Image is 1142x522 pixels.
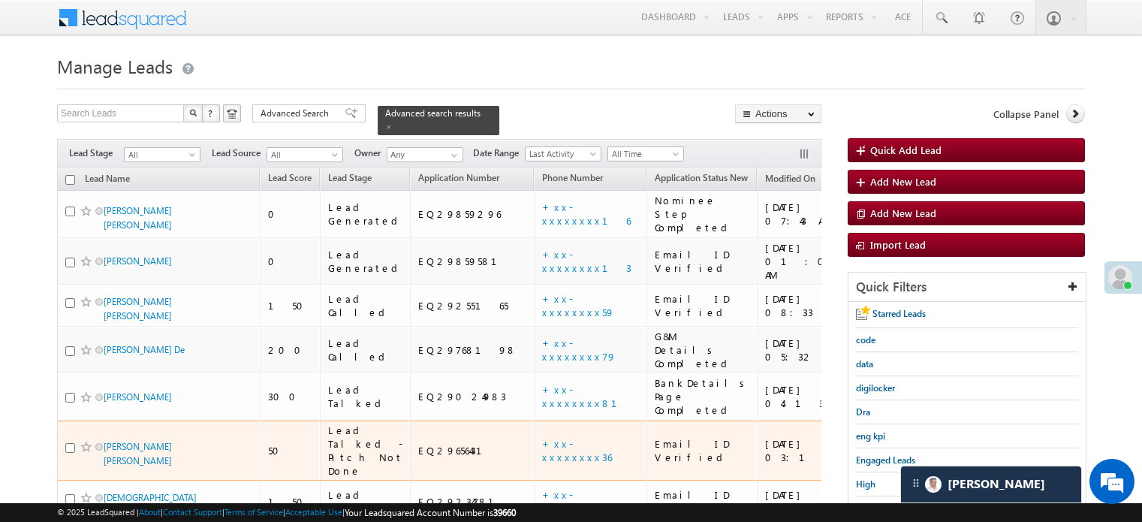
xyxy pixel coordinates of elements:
[542,292,615,318] a: +xx-xxxxxxxx59
[328,383,403,410] div: Lead Talked
[765,437,859,464] div: [DATE] 03:13 PM
[856,478,875,490] span: High
[268,172,312,183] span: Lead Score
[765,383,859,410] div: [DATE] 04:13 PM
[267,147,343,162] a: All
[993,107,1059,121] span: Collapse Panel
[328,488,403,515] div: Lead Called
[125,148,196,161] span: All
[189,109,197,116] img: Search
[870,143,942,156] span: Quick Add Lead
[57,505,516,520] span: © 2025 LeadSquared | | | | |
[328,172,372,183] span: Lead Stage
[655,292,750,319] div: Email ID Verified
[65,175,75,185] input: Check all records
[765,336,859,364] div: [DATE] 05:32 PM
[856,382,895,394] span: digilocker
[655,194,750,234] div: Nominee Step Completed
[870,175,936,188] span: Add New Lead
[473,146,525,160] span: Date Range
[224,507,283,517] a: Terms of Service
[542,248,631,274] a: +xx-xxxxxxxx13
[542,172,603,183] span: Phone Number
[321,170,379,189] a: Lead Stage
[267,148,339,161] span: All
[268,299,313,312] div: 150
[525,146,601,161] a: Last Activity
[261,107,333,120] span: Advanced Search
[354,146,387,160] span: Owner
[856,358,873,370] span: data
[77,170,137,190] a: Lead Name
[735,104,821,123] button: Actions
[285,507,342,517] a: Acceptable Use
[655,248,750,275] div: Email ID Verified
[647,170,755,189] a: Application Status New
[139,507,161,517] a: About
[872,308,926,319] span: Starred Leads
[328,424,403,478] div: Lead Talked - Pitch Not Done
[212,146,267,160] span: Lead Source
[493,507,516,518] span: 39660
[268,207,313,221] div: 0
[948,477,1045,491] span: Carter
[900,466,1082,503] div: carter-dragCarter[PERSON_NAME]
[104,296,172,321] a: [PERSON_NAME] [PERSON_NAME]
[418,172,499,183] span: Application Number
[526,147,597,161] span: Last Activity
[418,495,528,508] div: EQ29234781
[411,170,507,189] a: Application Number
[655,172,748,183] span: Application Status New
[418,255,528,268] div: EQ29859581
[818,173,830,186] span: (sorted descending)
[535,170,610,189] a: Phone Number
[870,238,926,251] span: Import Lead
[345,507,516,518] span: Your Leadsquared Account Number is
[765,292,859,319] div: [DATE] 08:33 PM
[607,146,684,161] a: All Time
[387,147,463,162] input: Type to Search
[418,390,528,403] div: EQ29024983
[856,334,875,345] span: code
[104,255,172,267] a: [PERSON_NAME]
[542,437,612,463] a: +xx-xxxxxxxx36
[104,391,172,403] a: [PERSON_NAME]
[925,476,942,493] img: Carter
[104,344,185,355] a: [PERSON_NAME] De
[202,104,220,122] button: ?
[163,507,222,517] a: Contact Support
[328,292,403,319] div: Lead Called
[655,376,750,417] div: BankDetails Page Completed
[268,343,313,357] div: 200
[268,255,313,268] div: 0
[655,488,750,515] div: Email ID Verified
[57,54,173,78] span: Manage Leads
[104,492,197,517] a: [DEMOGRAPHIC_DATA][PERSON_NAME]
[910,477,922,489] img: carter-drag
[765,488,859,515] div: [DATE] 06:22 AM
[104,205,172,231] a: [PERSON_NAME] [PERSON_NAME]
[655,437,750,464] div: Email ID Verified
[208,107,215,119] span: ?
[268,444,313,457] div: 50
[765,201,859,228] div: [DATE] 07:43 AM
[542,488,632,514] a: +xx-xxxxxxxx71
[848,273,1086,302] div: Quick Filters
[69,146,124,160] span: Lead Stage
[268,390,313,403] div: 300
[328,336,403,364] div: Lead Called
[104,441,172,466] a: [PERSON_NAME] [PERSON_NAME]
[418,343,528,357] div: EQ29768198
[856,454,915,466] span: Engaged Leads
[124,147,200,162] a: All
[328,248,403,275] div: Lead Generated
[261,170,319,189] a: Lead Score
[608,147,679,161] span: All Time
[418,207,528,221] div: EQ29859296
[856,430,885,442] span: eng kpi
[418,444,528,457] div: EQ29656431
[765,173,815,184] span: Modified On
[870,207,936,219] span: Add New Lead
[856,406,870,418] span: Dra
[758,170,837,189] a: Modified On (sorted descending)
